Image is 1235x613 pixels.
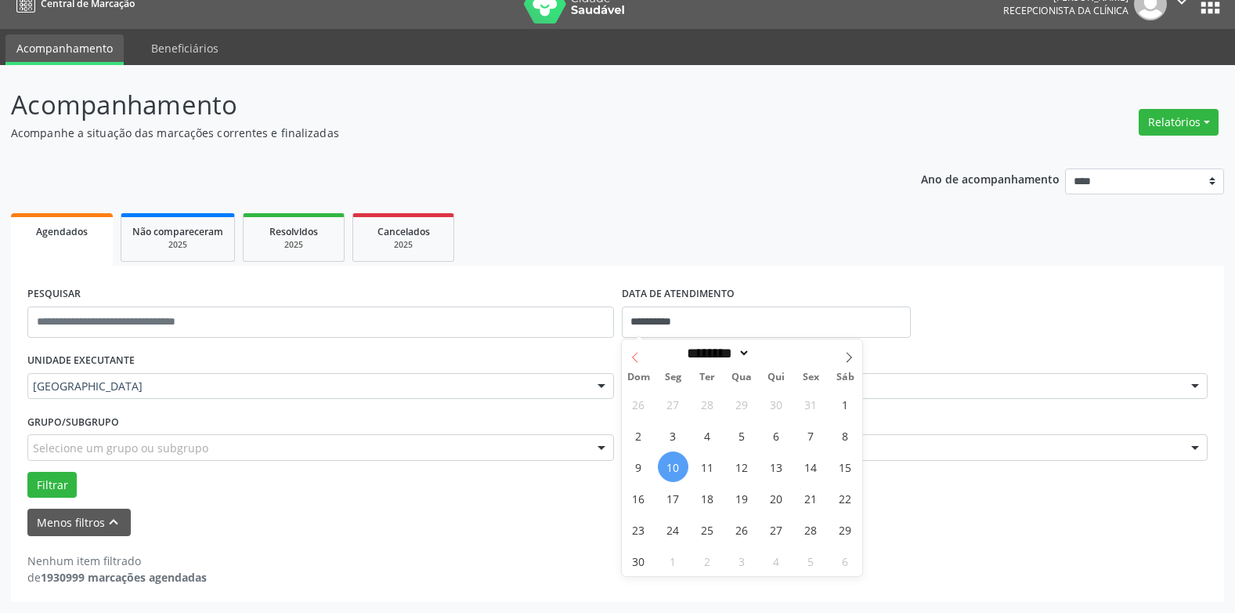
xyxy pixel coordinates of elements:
span: Novembro 18, 2025 [692,483,723,513]
a: Acompanhamento [5,34,124,65]
p: Ano de acompanhamento [921,169,1060,188]
div: de [27,569,207,586]
span: Novembro 13, 2025 [761,452,792,482]
span: Novembro 20, 2025 [761,483,792,513]
span: Novembro 30, 2025 [623,546,654,576]
span: Outubro 29, 2025 [727,389,757,419]
span: Dezembro 4, 2025 [761,546,792,576]
div: 2025 [132,239,223,251]
span: Cancelados [377,225,430,238]
label: Grupo/Subgrupo [27,410,119,434]
span: Outubro 31, 2025 [796,389,826,419]
span: Dezembro 1, 2025 [658,546,688,576]
span: Outubro 28, 2025 [692,389,723,419]
span: Recepcionista da clínica [1003,4,1128,17]
button: Relatórios [1139,109,1219,136]
span: [GEOGRAPHIC_DATA] [33,379,582,394]
span: Novembro 9, 2025 [623,452,654,482]
span: Novembro 7, 2025 [796,420,826,451]
span: Novembro 19, 2025 [727,483,757,513]
select: Month [682,345,751,361]
span: Qua [724,372,759,383]
span: Agendados [36,225,88,238]
i: keyboard_arrow_up [105,513,122,531]
span: Novembro 2, 2025 [623,420,654,451]
span: Novembro 22, 2025 [830,483,861,513]
span: Novembro 15, 2025 [830,452,861,482]
span: Novembro 12, 2025 [727,452,757,482]
a: Beneficiários [140,34,229,62]
span: Selecione um grupo ou subgrupo [33,440,208,456]
span: Novembro 28, 2025 [796,514,826,545]
span: Novembro 11, 2025 [692,452,723,482]
span: Dom [622,372,656,383]
span: Novembro 25, 2025 [692,514,723,545]
span: Novembro 14, 2025 [796,452,826,482]
span: Novembro 17, 2025 [658,483,688,513]
label: PESQUISAR [27,282,81,306]
span: Outubro 30, 2025 [761,389,792,419]
span: Novembro 23, 2025 [623,514,654,545]
span: Novembro 1, 2025 [830,389,861,419]
label: UNIDADE EXECUTANTE [27,349,135,373]
span: Novembro 21, 2025 [796,483,826,513]
span: Novembro 27, 2025 [761,514,792,545]
span: Outubro 26, 2025 [623,389,654,419]
span: Dezembro 6, 2025 [830,546,861,576]
span: Novembro 16, 2025 [623,483,654,513]
label: DATA DE ATENDIMENTO [622,282,735,306]
span: Todos os profissionais [627,379,1176,394]
span: Novembro 29, 2025 [830,514,861,545]
span: Seg [655,372,690,383]
span: Novembro 4, 2025 [692,420,723,451]
span: Qui [759,372,793,383]
p: Acompanhamento [11,85,860,125]
span: Novembro 3, 2025 [658,420,688,451]
span: Novembro 26, 2025 [727,514,757,545]
span: Novembro 24, 2025 [658,514,688,545]
div: 2025 [255,239,333,251]
span: Resolvidos [269,225,318,238]
div: Nenhum item filtrado [27,553,207,569]
span: Dezembro 3, 2025 [727,546,757,576]
span: Não compareceram [132,225,223,238]
span: Dezembro 5, 2025 [796,546,826,576]
span: Dezembro 2, 2025 [692,546,723,576]
span: Novembro 10, 2025 [658,452,688,482]
span: Novembro 8, 2025 [830,420,861,451]
input: Year [750,345,802,361]
div: 2025 [364,239,442,251]
span: Outubro 27, 2025 [658,389,688,419]
span: Sex [793,372,828,383]
p: Acompanhe a situação das marcações correntes e finalizadas [11,125,860,141]
span: Ter [690,372,724,383]
button: Menos filtroskeyboard_arrow_up [27,509,131,536]
span: Novembro 6, 2025 [761,420,792,451]
button: Filtrar [27,472,77,499]
strong: 1930999 marcações agendadas [41,570,207,585]
span: Novembro 5, 2025 [727,420,757,451]
span: Sáb [828,372,862,383]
